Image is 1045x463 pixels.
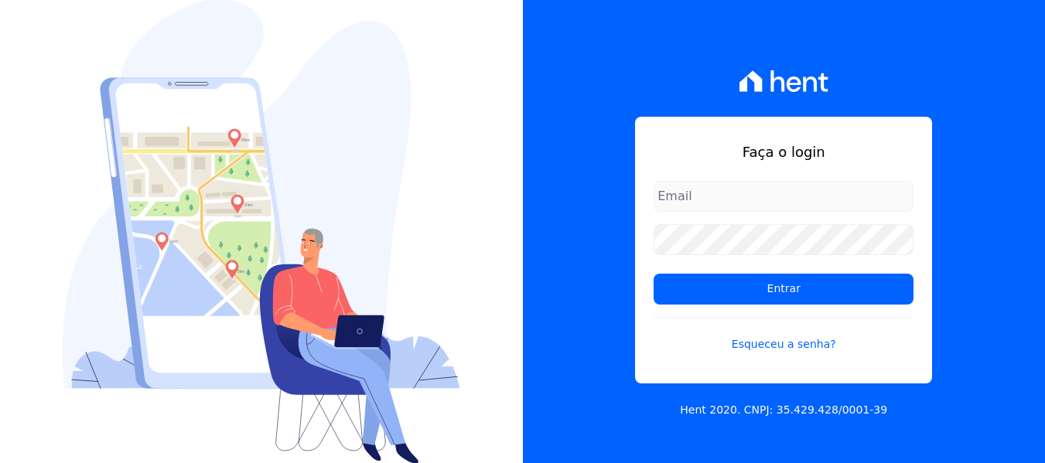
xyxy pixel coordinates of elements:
p: Hent 2020. CNPJ: 35.429.428/0001-39 [680,402,887,418]
h1: Faça o login [654,141,914,162]
input: Email [654,181,914,212]
input: Entrar [654,274,914,305]
a: Esqueceu a senha? [654,317,914,352]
